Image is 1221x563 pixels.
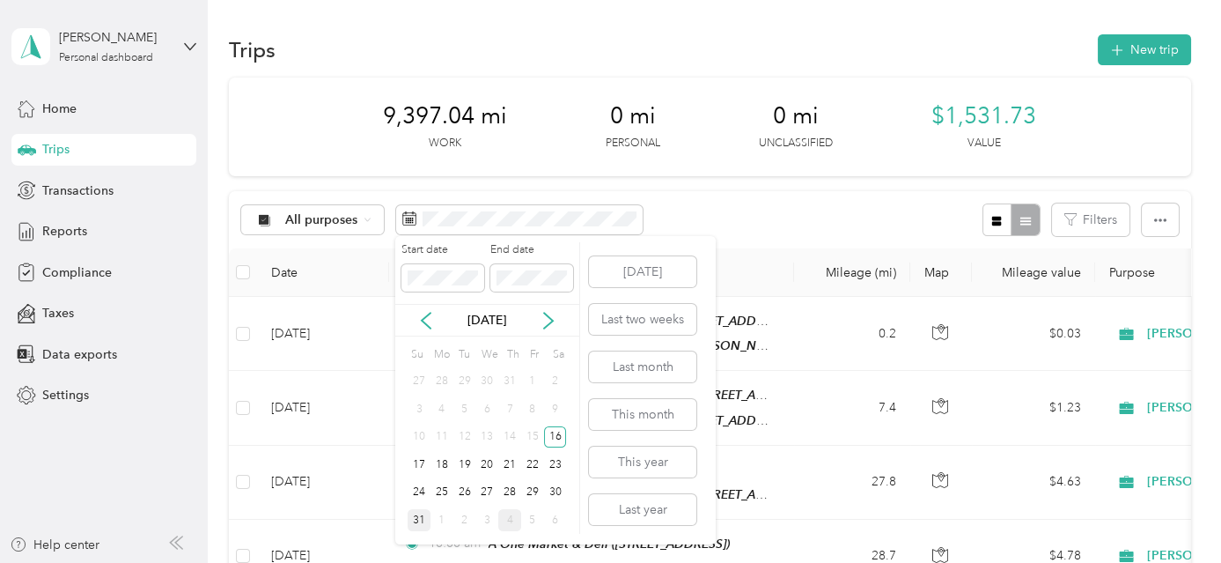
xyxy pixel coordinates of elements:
[544,482,567,504] div: 30
[59,28,169,47] div: [PERSON_NAME]
[498,398,521,420] div: 7
[453,371,476,393] div: 29
[408,343,424,367] div: Su
[42,100,77,118] span: Home
[794,371,910,445] td: 7.4
[430,398,453,420] div: 4
[504,343,521,367] div: Th
[967,136,1001,152] p: Value
[453,454,476,476] div: 19
[478,343,498,367] div: We
[475,371,498,393] div: 30
[521,509,544,531] div: 5
[408,482,430,504] div: 24
[430,509,453,531] div: 1
[453,426,476,448] div: 12
[408,509,430,531] div: 31
[521,371,544,393] div: 1
[521,398,544,420] div: 8
[285,214,358,226] span: All purposes
[1052,204,1129,236] button: Filters
[521,482,544,504] div: 29
[773,102,819,130] span: 0 mi
[257,371,389,445] td: [DATE]
[42,222,87,241] span: Reports
[42,140,70,159] span: Trips
[475,509,498,531] div: 3
[544,426,567,448] div: 16
[794,248,910,297] th: Mileage (mi)
[972,371,1095,445] td: $1.23
[401,242,484,258] label: Start date
[408,371,430,393] div: 27
[42,181,114,200] span: Transactions
[475,482,498,504] div: 27
[498,371,521,393] div: 31
[589,304,696,335] button: Last two weeks
[450,311,524,330] p: [DATE]
[931,102,1036,130] span: $1,531.73
[489,537,730,551] span: A One Market & Deli ([STREET_ADDRESS])
[430,343,450,367] div: Mo
[589,399,696,430] button: This month
[544,398,567,420] div: 9
[229,41,276,59] h1: Trips
[453,398,476,420] div: 5
[589,256,696,287] button: [DATE]
[544,509,567,531] div: 6
[453,509,476,531] div: 2
[759,136,833,152] p: Unclassified
[430,426,453,448] div: 11
[10,536,99,554] button: Help center
[430,371,453,393] div: 28
[475,454,498,476] div: 20
[1122,464,1221,563] iframe: Everlance-gr Chat Button Frame
[42,304,74,322] span: Taxes
[972,297,1095,371] td: $0.03
[972,248,1095,297] th: Mileage value
[498,482,521,504] div: 28
[589,494,696,525] button: Last year
[1098,34,1191,65] button: New trip
[59,53,153,63] div: Personal dashboard
[429,136,461,152] p: Work
[610,102,656,130] span: 0 mi
[475,426,498,448] div: 13
[456,343,473,367] div: Tu
[498,509,521,531] div: 4
[794,297,910,371] td: 0.2
[257,446,389,520] td: [DATE]
[498,454,521,476] div: 21
[910,248,972,297] th: Map
[490,242,573,258] label: End date
[453,482,476,504] div: 26
[794,446,910,520] td: 27.8
[544,371,567,393] div: 2
[498,426,521,448] div: 14
[257,297,389,371] td: [DATE]
[475,398,498,420] div: 6
[589,352,696,382] button: Last month
[42,386,89,404] span: Settings
[606,136,660,152] p: Personal
[544,454,567,476] div: 23
[521,426,544,448] div: 15
[430,454,453,476] div: 18
[389,248,794,297] th: Locations
[430,482,453,504] div: 25
[527,343,544,367] div: Fr
[589,447,696,478] button: This year
[408,426,430,448] div: 10
[972,446,1095,520] td: $4.63
[408,454,430,476] div: 17
[383,102,507,130] span: 9,397.04 mi
[42,263,112,282] span: Compliance
[42,345,117,364] span: Data exports
[521,454,544,476] div: 22
[550,343,567,367] div: Sa
[257,248,389,297] th: Date
[408,398,430,420] div: 3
